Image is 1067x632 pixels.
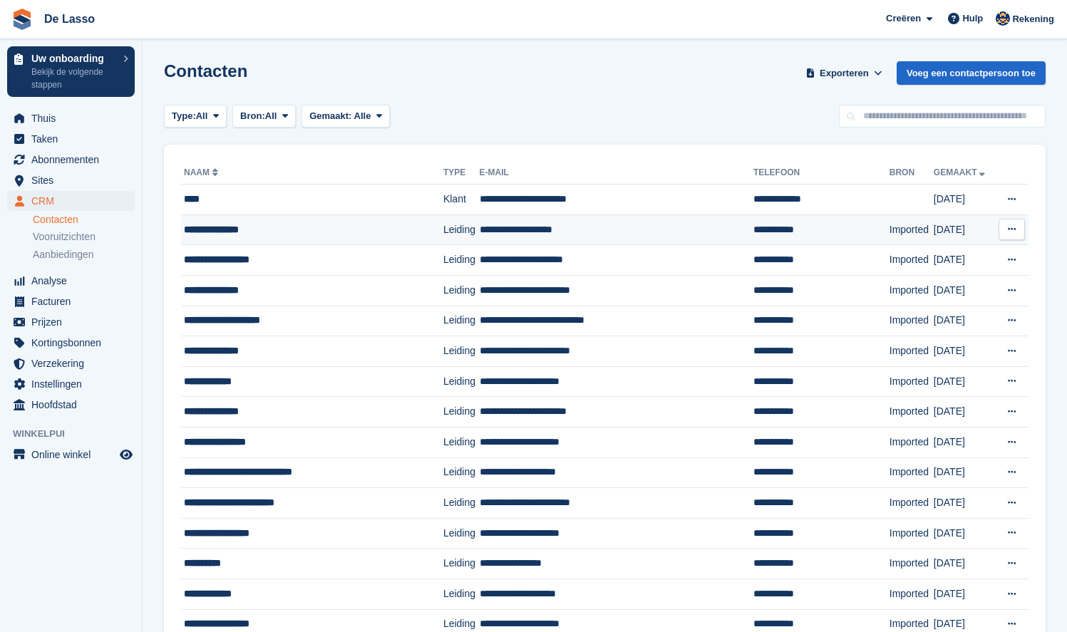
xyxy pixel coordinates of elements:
td: Leiding [443,518,480,549]
span: CRM [31,191,117,211]
img: stora-icon-8386f47178a22dfd0bd8f6a31ec36ba5ce8667c1dd55bd0f319d3a0aa187defe.svg [11,9,33,30]
td: Leiding [443,397,480,428]
td: Imported [890,579,934,609]
td: Leiding [443,306,480,336]
td: Imported [890,306,934,336]
span: Instellingen [31,374,117,394]
span: Analyse [31,271,117,291]
p: Bekijk de volgende stappen [31,66,116,91]
td: Imported [890,245,934,276]
a: menu [7,395,135,415]
button: Gemaakt: Alle [301,105,390,128]
td: Leiding [443,245,480,276]
button: Bron: All [232,105,296,128]
a: menu [7,108,135,128]
span: All [265,109,277,123]
td: [DATE] [934,427,995,457]
a: menu [7,129,135,149]
a: Previewwinkel [118,446,135,463]
td: Imported [890,518,934,549]
th: Telefoon [753,162,890,185]
span: Sites [31,170,117,190]
span: Prijzen [31,312,117,332]
td: Imported [890,549,934,579]
td: [DATE] [934,397,995,428]
span: Rekening [1012,12,1054,26]
td: Imported [890,397,934,428]
th: Bron [890,162,934,185]
span: Vooruitzichten [33,230,96,244]
a: menu [7,312,135,332]
span: Type: [172,109,196,123]
td: [DATE] [934,488,995,519]
a: Naam [184,167,221,177]
span: Creëren [886,11,921,26]
a: menu [7,271,135,291]
a: Uw onboarding Bekijk de volgende stappen [7,46,135,97]
td: Leiding [443,366,480,397]
td: Imported [890,275,934,306]
a: Vooruitzichten [33,229,135,244]
span: Alle [354,110,371,121]
span: All [196,109,208,123]
td: Klant [443,185,480,215]
span: Facturen [31,291,117,311]
td: Imported [890,488,934,519]
th: Type [443,162,480,185]
button: Type: All [164,105,227,128]
td: Leiding [443,336,480,367]
h1: Contacten [164,61,247,81]
td: [DATE] [934,245,995,276]
td: [DATE] [934,275,995,306]
td: [DATE] [934,306,995,336]
span: Hulp [962,11,983,26]
a: menu [7,170,135,190]
span: Verzekering [31,353,117,373]
td: [DATE] [934,185,995,215]
span: Exporteren [820,66,869,81]
span: Bron: [240,109,265,123]
td: Leiding [443,427,480,457]
span: Winkelpui [13,427,142,441]
a: menu [7,191,135,211]
td: [DATE] [934,366,995,397]
img: Daan Jansen [996,11,1010,26]
p: Uw onboarding [31,53,116,63]
td: Imported [890,336,934,367]
td: Imported [890,214,934,245]
td: [DATE] [934,214,995,245]
a: Aanbiedingen [33,247,135,262]
span: Abonnementen [31,150,117,170]
td: [DATE] [934,549,995,579]
span: Kortingsbonnen [31,333,117,353]
a: Voeg een contactpersoon toe [897,61,1046,85]
td: Imported [890,427,934,457]
a: De Lasso [38,7,100,31]
span: Taken [31,129,117,149]
span: Hoofdstad [31,395,117,415]
th: E-mail [480,162,753,185]
a: Contacten [33,213,135,227]
td: Leiding [443,457,480,488]
span: Online winkel [31,445,117,465]
td: Leiding [443,579,480,609]
a: Gemaakt [934,167,989,177]
a: menu [7,333,135,353]
a: menu [7,291,135,311]
span: Thuis [31,108,117,128]
span: Aanbiedingen [33,248,94,261]
td: Leiding [443,549,480,579]
span: Gemaakt: [309,110,351,121]
a: menu [7,374,135,394]
td: Leiding [443,214,480,245]
td: Imported [890,366,934,397]
a: menu [7,150,135,170]
td: [DATE] [934,579,995,609]
td: Leiding [443,488,480,519]
a: menu [7,353,135,373]
td: [DATE] [934,336,995,367]
td: Imported [890,457,934,488]
button: Exporteren [803,61,885,85]
a: menu [7,445,135,465]
td: [DATE] [934,518,995,549]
